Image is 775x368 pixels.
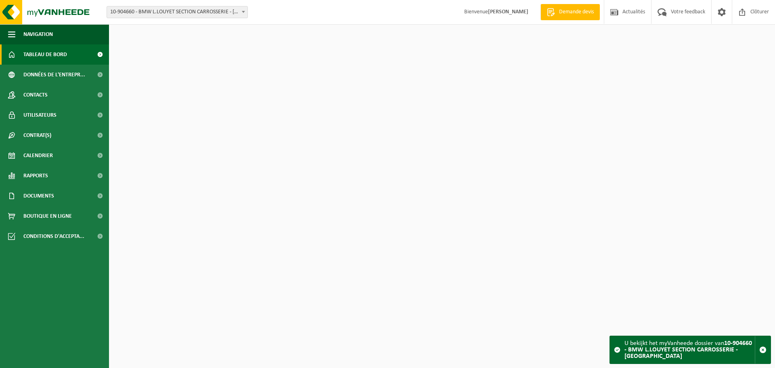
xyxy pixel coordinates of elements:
span: Contacts [23,85,48,105]
span: Rapports [23,166,48,186]
span: Navigation [23,24,53,44]
span: Tableau de bord [23,44,67,65]
span: Données de l'entrepr... [23,65,85,85]
strong: [PERSON_NAME] [488,9,528,15]
div: U bekijkt het myVanheede dossier van [624,336,755,364]
a: Demande devis [540,4,600,20]
span: Conditions d'accepta... [23,226,84,246]
span: Boutique en ligne [23,206,72,226]
span: Documents [23,186,54,206]
span: Calendrier [23,145,53,166]
span: Contrat(s) [23,125,51,145]
span: Demande devis [557,8,596,16]
span: Utilisateurs [23,105,57,125]
span: 10-904660 - BMW L.LOUYET SECTION CARROSSERIE - CHARLEROI [107,6,247,18]
strong: 10-904660 - BMW L.LOUYET SECTION CARROSSERIE - [GEOGRAPHIC_DATA] [624,340,752,360]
